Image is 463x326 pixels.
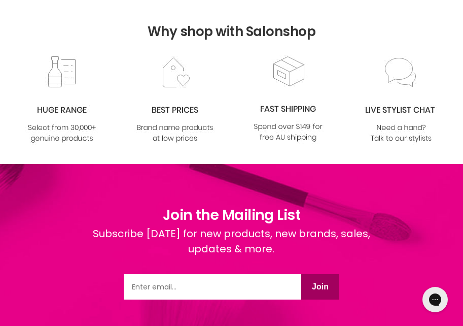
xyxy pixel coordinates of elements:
[360,56,442,145] img: chat_c0a1c8f7-3133-4fc6-855f-7264552747f6.jpg
[79,226,384,274] div: Subscribe [DATE] for new products, new brands, sales, updates & more.
[79,205,384,226] h1: Join the Mailing List
[21,56,103,145] img: range2_8cf790d4-220e-469f-917d-a18fed3854b6.jpg
[247,55,329,144] img: fast.jpg
[417,283,453,316] iframe: Gorgias live chat messenger
[134,56,216,145] img: prices.jpg
[301,274,339,300] button: Join
[124,274,301,300] input: Email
